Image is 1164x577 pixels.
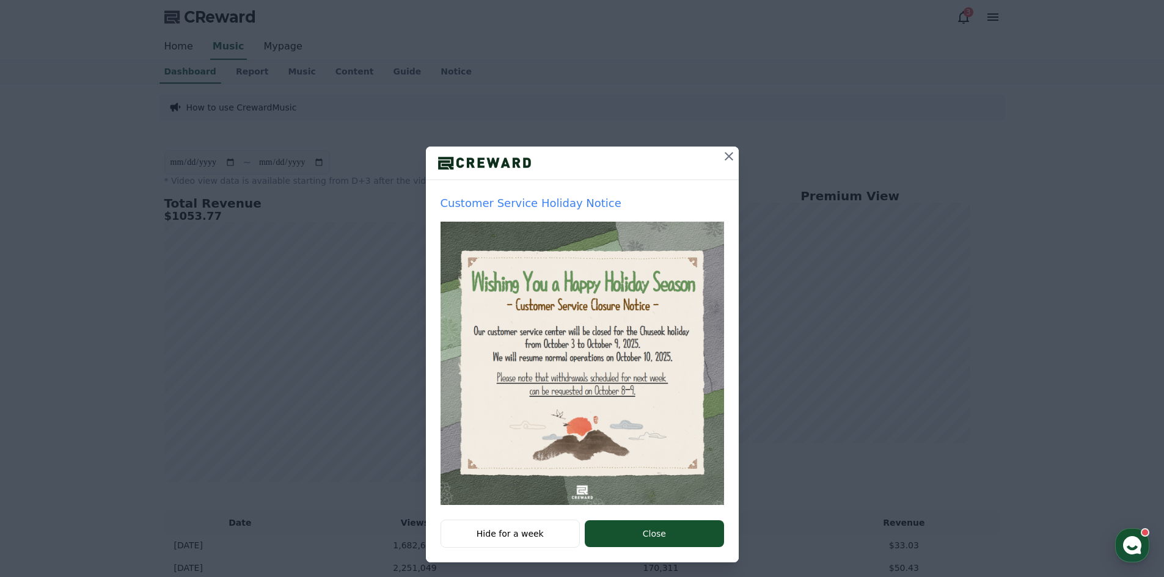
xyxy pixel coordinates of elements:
button: Hide for a week [441,520,580,548]
a: Customer Service Holiday Notice [441,195,724,505]
img: popup thumbnail [441,222,724,505]
button: Close [585,520,723,547]
p: Customer Service Holiday Notice [441,195,724,212]
img: logo [426,154,543,172]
